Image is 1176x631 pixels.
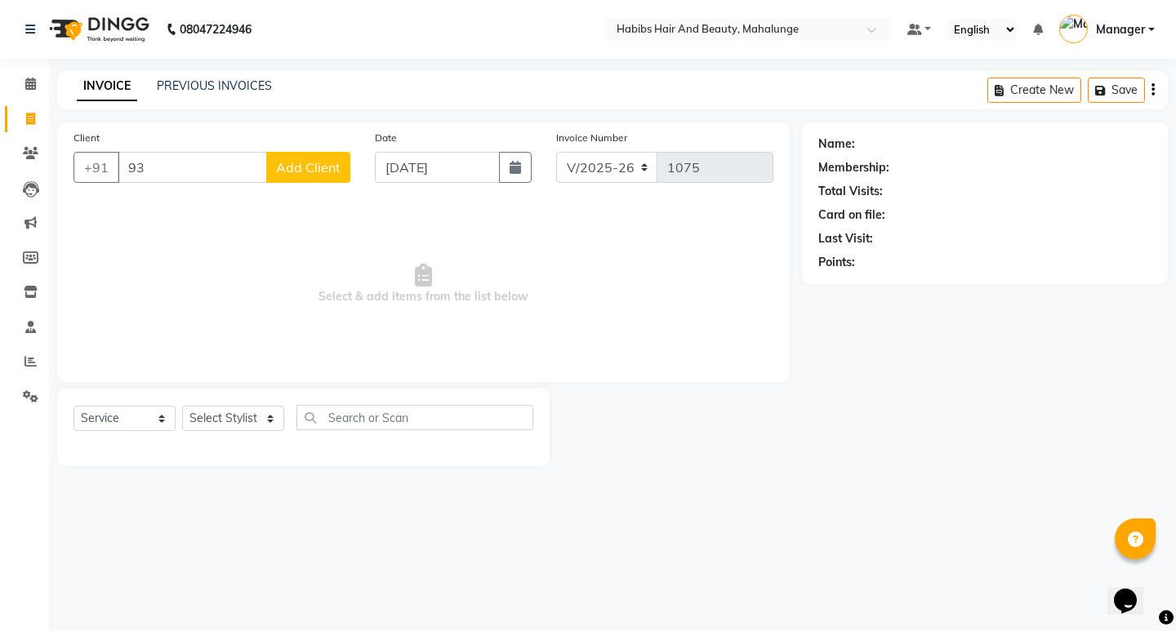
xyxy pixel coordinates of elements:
[1088,78,1145,103] button: Save
[987,78,1081,103] button: Create New
[73,131,100,145] label: Client
[276,159,341,176] span: Add Client
[77,72,137,101] a: INVOICE
[118,152,267,183] input: Search by Name/Mobile/Email/Code
[818,230,873,247] div: Last Visit:
[73,152,119,183] button: +91
[266,152,350,183] button: Add Client
[1096,21,1145,38] span: Manager
[42,7,154,52] img: logo
[556,131,627,145] label: Invoice Number
[818,159,889,176] div: Membership:
[1059,15,1088,43] img: Manager
[818,183,883,200] div: Total Visits:
[375,131,397,145] label: Date
[296,405,533,430] input: Search or Scan
[818,136,855,153] div: Name:
[818,207,885,224] div: Card on file:
[1107,566,1160,615] iframe: chat widget
[157,78,272,93] a: PREVIOUS INVOICES
[73,202,773,366] span: Select & add items from the list below
[818,254,855,271] div: Points:
[180,7,252,52] b: 08047224946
